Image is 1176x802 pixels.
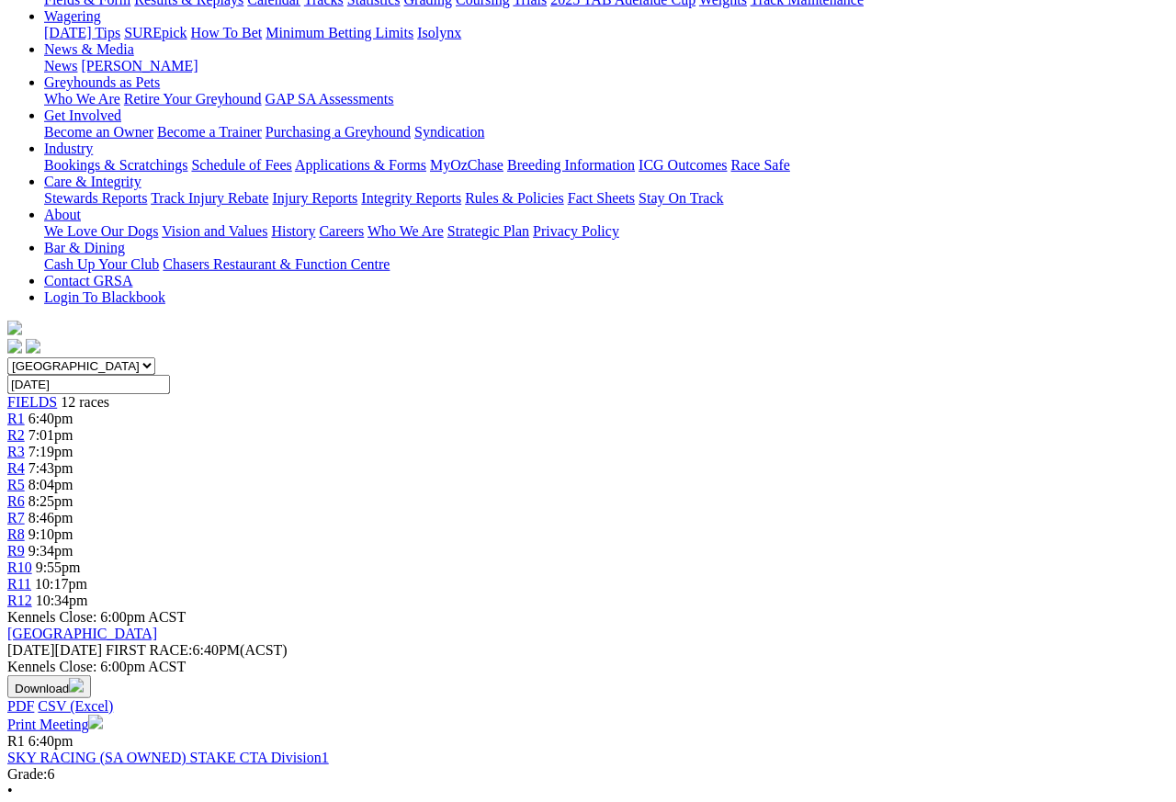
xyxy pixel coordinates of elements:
a: Race Safe [730,157,789,173]
a: Schedule of Fees [191,157,291,173]
a: Care & Integrity [44,174,141,189]
span: Grade: [7,766,48,782]
input: Select date [7,375,170,394]
a: R7 [7,510,25,525]
span: FIRST RACE: [106,642,192,658]
a: Who We Are [44,91,120,107]
a: R10 [7,559,32,575]
a: Strategic Plan [447,223,529,239]
img: logo-grsa-white.png [7,321,22,335]
a: SKY RACING (SA OWNED) STAKE CTA Division1 [7,750,329,765]
span: [DATE] [7,642,102,658]
a: MyOzChase [430,157,503,173]
div: 6 [7,766,1169,783]
div: News & Media [44,58,1169,74]
button: Download [7,675,91,698]
a: GAP SA Assessments [266,91,394,107]
a: SUREpick [124,25,187,40]
a: Get Involved [44,107,121,123]
a: R5 [7,477,25,492]
span: 9:55pm [36,559,81,575]
div: Download [7,698,1169,715]
div: About [44,223,1169,240]
a: R9 [7,543,25,559]
a: How To Bet [191,25,263,40]
a: Cash Up Your Club [44,256,159,272]
a: Stewards Reports [44,190,147,206]
a: Breeding Information [507,157,635,173]
span: Kennels Close: 6:00pm ACST [7,609,186,625]
span: 7:43pm [28,460,73,476]
span: • [7,783,13,798]
a: PDF [7,698,34,714]
div: Wagering [44,25,1169,41]
span: 8:25pm [28,493,73,509]
span: [DATE] [7,642,55,658]
span: 8:46pm [28,510,73,525]
span: 7:01pm [28,427,73,443]
div: Industry [44,157,1169,174]
a: Rules & Policies [465,190,564,206]
span: 6:40PM(ACST) [106,642,288,658]
a: Fact Sheets [568,190,635,206]
a: Applications & Forms [295,157,426,173]
a: Greyhounds as Pets [44,74,160,90]
span: 6:40pm [28,733,73,749]
a: Chasers Restaurant & Function Centre [163,256,390,272]
a: Integrity Reports [361,190,461,206]
div: Greyhounds as Pets [44,91,1169,107]
span: 7:19pm [28,444,73,459]
div: Bar & Dining [44,256,1169,273]
a: ICG Outcomes [639,157,727,173]
a: News & Media [44,41,134,57]
a: Contact GRSA [44,273,132,288]
a: Minimum Betting Limits [266,25,413,40]
a: [PERSON_NAME] [81,58,198,73]
a: [DATE] Tips [44,25,120,40]
a: Track Injury Rebate [151,190,268,206]
span: R2 [7,427,25,443]
img: printer.svg [88,715,103,729]
a: R4 [7,460,25,476]
a: Become an Owner [44,124,153,140]
a: R8 [7,526,25,542]
a: Become a Trainer [157,124,262,140]
a: Retire Your Greyhound [124,91,262,107]
img: twitter.svg [26,339,40,354]
span: 10:17pm [35,576,87,592]
a: Vision and Values [162,223,267,239]
a: R11 [7,576,31,592]
div: Kennels Close: 6:00pm ACST [7,659,1169,675]
a: FIELDS [7,394,57,410]
a: Print Meeting [7,717,103,732]
a: Stay On Track [639,190,723,206]
a: News [44,58,77,73]
a: R6 [7,493,25,509]
a: R12 [7,593,32,608]
a: R3 [7,444,25,459]
a: Industry [44,141,93,156]
a: Injury Reports [272,190,357,206]
span: 12 races [61,394,109,410]
a: R1 [7,411,25,426]
a: CSV (Excel) [38,698,113,714]
a: Bookings & Scratchings [44,157,187,173]
a: About [44,207,81,222]
span: R1 [7,733,25,749]
a: Isolynx [417,25,461,40]
span: 9:10pm [28,526,73,542]
div: Get Involved [44,124,1169,141]
span: 9:34pm [28,543,73,559]
a: History [271,223,315,239]
img: facebook.svg [7,339,22,354]
a: Who We Are [367,223,444,239]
